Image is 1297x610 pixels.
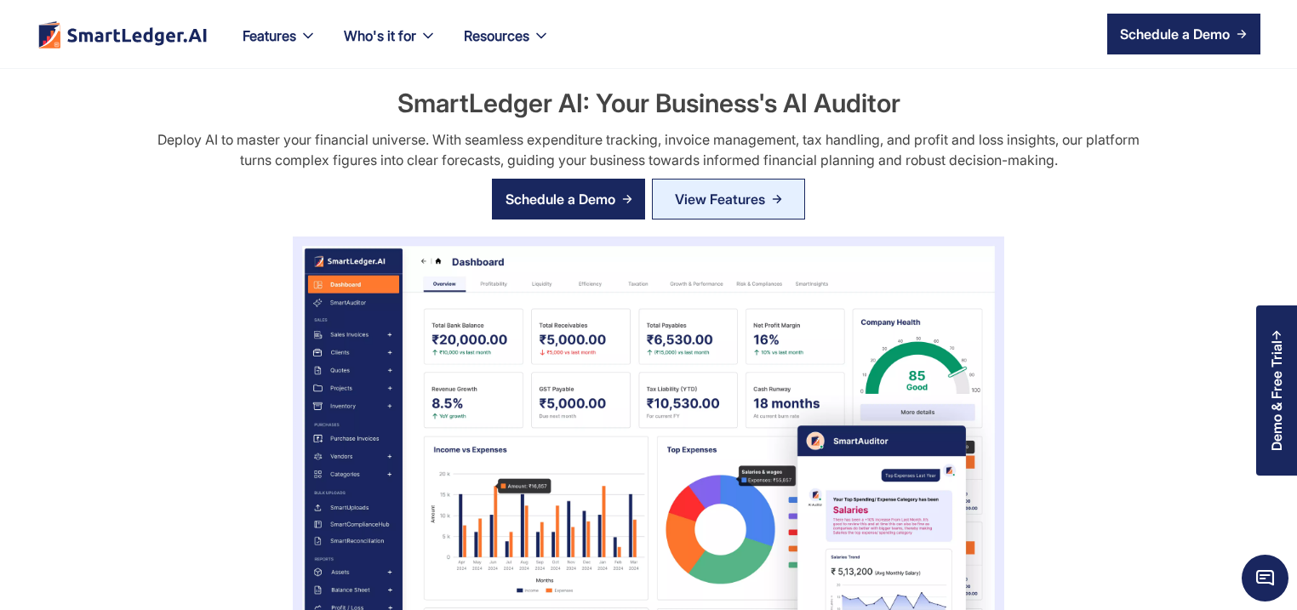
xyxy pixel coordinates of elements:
img: footer logo [37,20,209,48]
img: arrow right icon [1237,29,1247,39]
div: Who's it for [330,24,450,68]
div: Resources [464,24,529,48]
span: Chat Widget [1242,555,1288,601]
a: Schedule a Demo [1107,14,1260,54]
div: Schedule a Demo [1120,24,1230,44]
a: home [37,20,209,48]
div: Features [243,24,296,48]
div: Demo & Free Trial [1269,340,1284,451]
div: Features [229,24,330,68]
a: Schedule a Demo [492,179,645,219]
div: Schedule a Demo [506,189,615,209]
h2: SmartLedger AI: Your Business's AI Auditor [397,85,900,121]
img: Arrow Right Blue [772,194,782,204]
div: Who's it for [344,24,416,48]
div: Deploy AI to master your financial universe. With seamless expenditure tracking, invoice manageme... [145,129,1151,170]
div: View Features [675,185,765,213]
img: arrow right icon [622,194,632,204]
div: Resources [450,24,563,68]
a: View Features [652,179,805,219]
